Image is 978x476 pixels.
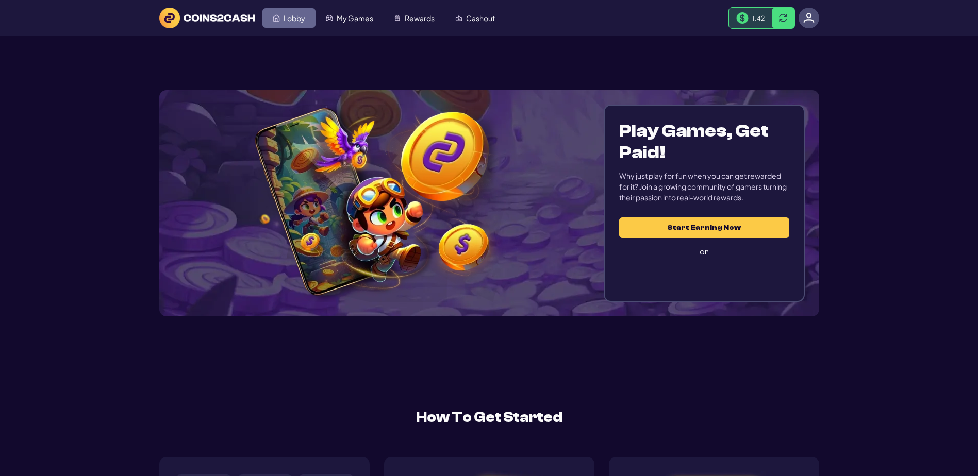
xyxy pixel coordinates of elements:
[736,12,749,24] img: Money Bill
[384,8,445,28] a: Rewards
[316,8,384,28] a: My Games
[752,14,765,22] span: 1.42
[619,217,789,238] button: Start Earning Now
[326,14,333,22] img: My Games
[394,14,401,22] img: Rewards
[619,120,789,163] h1: Play Games, Get Paid!
[803,12,815,24] img: avatar
[262,8,316,28] a: Lobby
[159,406,819,428] h2: How To Get Started
[337,14,373,22] span: My Games
[445,8,505,28] a: Cashout
[619,238,789,266] label: or
[619,171,789,203] div: Why just play for fun when you can get rewarded for it? Join a growing community of gamers turnin...
[405,14,435,22] span: Rewards
[273,14,280,22] img: Lobby
[614,265,794,287] iframe: Sign in with Google Button
[159,8,255,28] img: logo text
[284,14,305,22] span: Lobby
[466,14,495,22] span: Cashout
[455,14,462,22] img: Cashout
